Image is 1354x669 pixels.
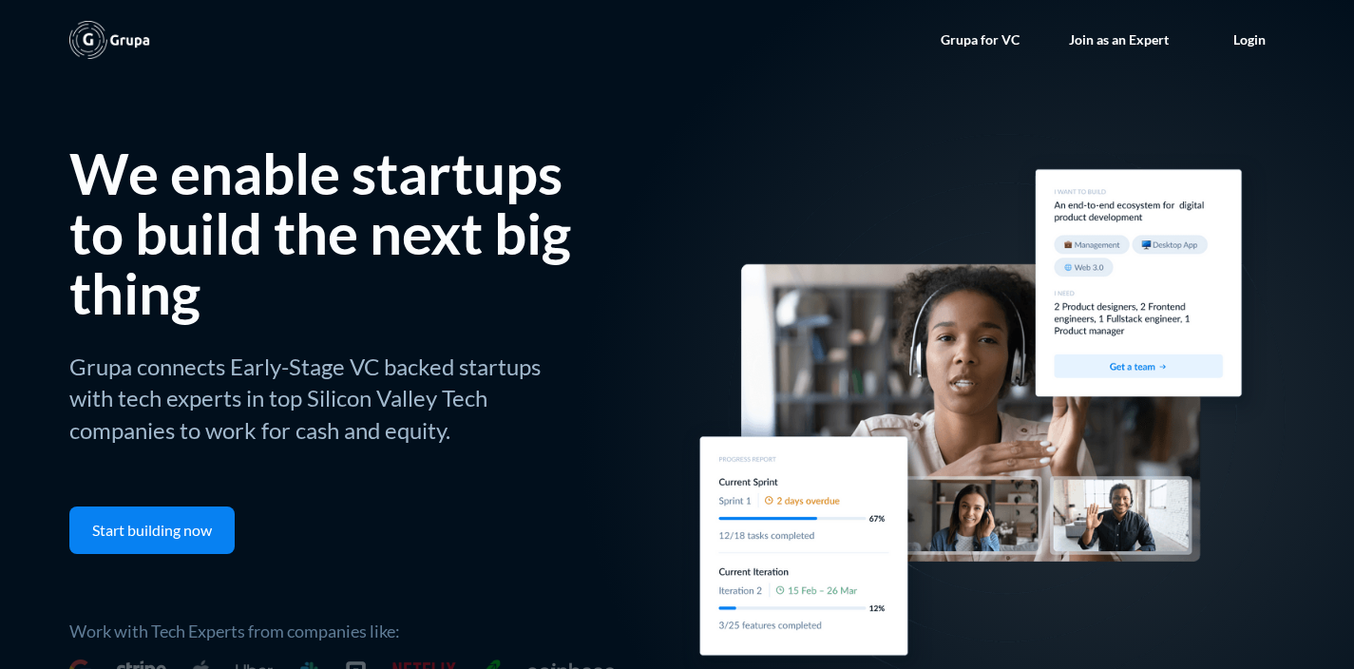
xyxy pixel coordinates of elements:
[922,11,1039,68] a: Grupa for VC
[1050,11,1188,68] a: Join as an Expert
[69,346,588,447] p: Grupa connects Early-Stage VC backed startups with tech experts in top Silicon Valley Tech compan...
[69,507,235,554] a: Start building now
[69,139,571,327] h1: We enable startups to build the next big thing
[69,615,653,643] p: Work with Tech Experts from companies like:
[69,21,151,59] a: home
[1214,11,1285,68] a: Login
